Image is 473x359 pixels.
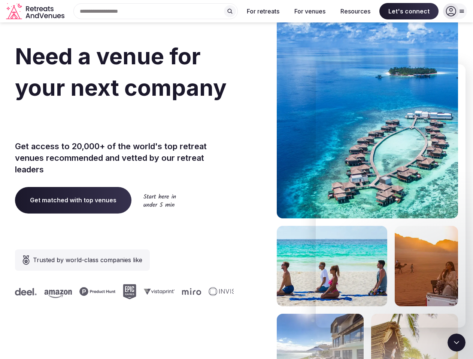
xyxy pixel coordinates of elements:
a: Get matched with top venues [15,187,131,213]
a: Visit the homepage [6,3,66,20]
iframe: Intercom live chat [316,64,466,328]
svg: Retreats and Venues company logo [6,3,66,20]
button: For venues [288,3,331,19]
p: Get access to 20,000+ of the world's top retreat venues recommended and vetted by our retreat lea... [15,141,234,175]
img: Start here in under 5 min [143,194,176,207]
img: yoga on tropical beach [277,226,387,306]
span: Trusted by world-class companies like [33,255,142,264]
button: For retreats [241,3,285,19]
svg: Vistaprint company logo [143,288,174,295]
svg: Invisible company logo [208,287,249,296]
svg: Miro company logo [182,288,201,295]
svg: Deel company logo [15,288,36,295]
svg: Epic Games company logo [122,284,136,299]
span: Let's connect [379,3,439,19]
span: Need a venue for your next company [15,43,227,101]
iframe: Intercom live chat [448,334,466,352]
button: Resources [334,3,376,19]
